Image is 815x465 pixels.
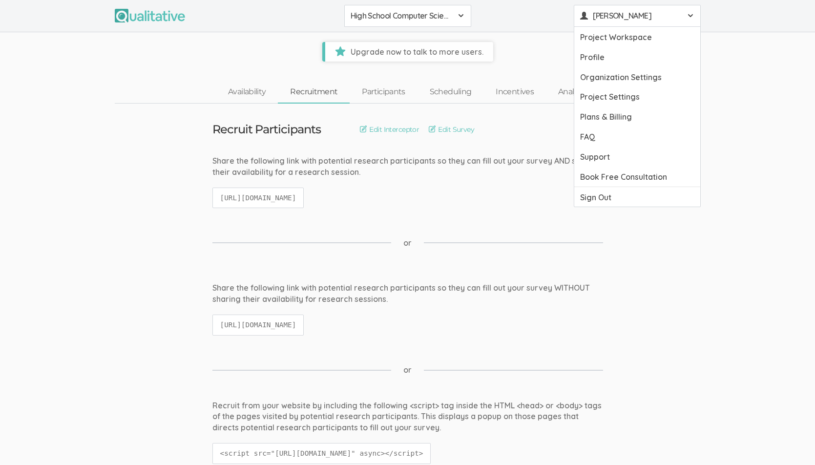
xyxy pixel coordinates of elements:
a: Support [574,147,700,167]
code: <script src="[URL][DOMAIN_NAME]" async></script> [212,443,431,464]
a: Organization Settings [574,67,700,87]
button: [PERSON_NAME] [574,5,701,27]
span: [PERSON_NAME] [593,10,681,21]
div: Share the following link with potential research participants so they can fill out your survey AN... [212,155,603,178]
a: Scheduling [418,82,484,103]
span: Upgrade now to talk to more users. [325,42,493,62]
a: Sign Out [574,187,700,207]
a: Project Settings [574,86,700,106]
span: or [403,237,412,249]
a: Availability [216,82,278,103]
a: Book Free Consultation [574,167,700,187]
a: Edit Interceptor [360,124,419,135]
div: Recruit from your website by including the following <script> tag inside the HTML <head> or <body... [212,400,603,434]
img: Qualitative [115,9,185,22]
a: Edit Survey [429,124,474,135]
a: Profile [574,47,700,67]
iframe: Chat Widget [766,418,815,465]
a: Analysis [546,82,599,103]
a: Project Workspace [574,27,700,47]
a: Incentives [483,82,546,103]
a: Participants [350,82,417,103]
a: Recruitment [278,82,350,103]
h3: Recruit Participants [212,123,321,136]
code: [URL][DOMAIN_NAME] [212,315,304,336]
button: High School Computer Science Students of Color [344,5,471,27]
a: FAQ [574,127,700,147]
div: Share the following link with potential research participants so they can fill out your survey WI... [212,282,603,305]
span: High School Computer Science Students of Color [351,10,452,21]
a: Upgrade now to talk to more users. [322,42,493,62]
span: or [403,364,412,376]
code: [URL][DOMAIN_NAME] [212,188,304,209]
a: Plans & Billing [574,106,700,127]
